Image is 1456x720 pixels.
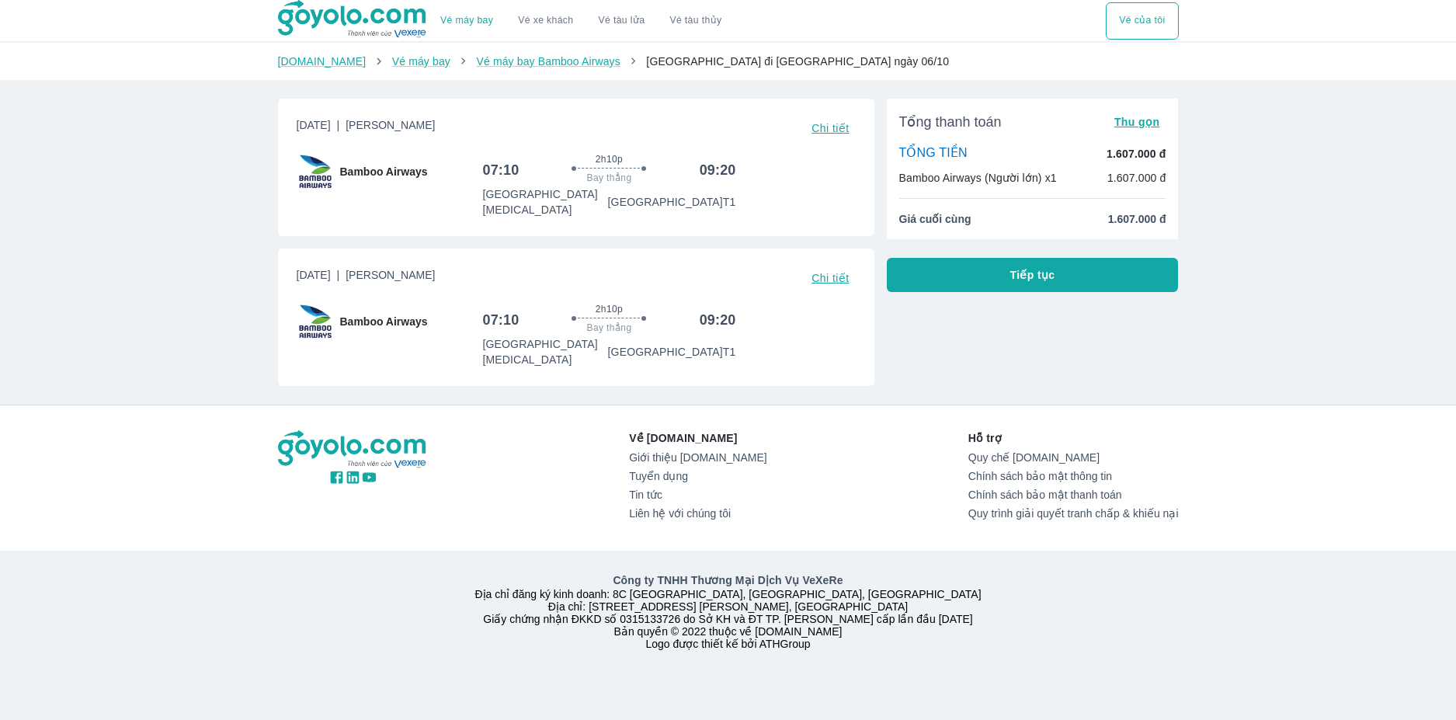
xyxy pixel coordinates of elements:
[968,507,1179,520] a: Quy trình giải quyết tranh chấp & khiếu nại
[968,470,1179,482] a: Chính sách bảo mật thông tin
[269,572,1188,650] div: Địa chỉ đăng ký kinh doanh: 8C [GEOGRAPHIC_DATA], [GEOGRAPHIC_DATA], [GEOGRAPHIC_DATA] Địa chỉ: [...
[1107,146,1166,162] p: 1.607.000 đ
[346,269,435,281] span: [PERSON_NAME]
[518,15,573,26] a: Vé xe khách
[440,15,493,26] a: Vé máy bay
[811,122,849,134] span: Chi tiết
[805,117,855,139] button: Chi tiết
[657,2,734,40] button: Vé tàu thủy
[1106,2,1178,40] button: Vé của tôi
[476,55,620,68] a: Vé máy bay Bamboo Airways
[1010,267,1055,283] span: Tiếp tục
[596,153,623,165] span: 2h10p
[297,117,436,139] span: [DATE]
[629,451,766,464] a: Giới thiệu [DOMAIN_NAME]
[629,489,766,501] a: Tin tức
[392,55,450,68] a: Vé máy bay
[629,507,766,520] a: Liên hệ với chúng tôi
[337,269,340,281] span: |
[1107,170,1166,186] p: 1.607.000 đ
[587,172,632,184] span: Bay thẳng
[346,119,435,131] span: [PERSON_NAME]
[899,113,1002,131] span: Tổng thanh toán
[297,267,436,289] span: [DATE]
[278,54,1179,69] nav: breadcrumb
[1108,111,1166,133] button: Thu gọn
[608,194,736,210] p: [GEOGRAPHIC_DATA] T1
[899,211,971,227] span: Giá cuối cùng
[482,161,519,179] h6: 07:10
[278,55,367,68] a: [DOMAIN_NAME]
[482,186,607,217] p: [GEOGRAPHIC_DATA] [MEDICAL_DATA]
[482,336,607,367] p: [GEOGRAPHIC_DATA] [MEDICAL_DATA]
[1108,211,1166,227] span: 1.607.000 đ
[340,164,428,179] span: Bamboo Airways
[968,430,1179,446] p: Hỗ trợ
[608,344,736,360] p: [GEOGRAPHIC_DATA] T1
[887,258,1179,292] button: Tiếp tục
[899,170,1057,186] p: Bamboo Airways (Người lớn) x1
[700,161,736,179] h6: 09:20
[281,572,1176,588] p: Công ty TNHH Thương Mại Dịch Vụ VeXeRe
[587,322,632,334] span: Bay thẳng
[629,470,766,482] a: Tuyển dụng
[968,489,1179,501] a: Chính sách bảo mật thanh toán
[811,272,849,284] span: Chi tiết
[1106,2,1178,40] div: choose transportation mode
[428,2,734,40] div: choose transportation mode
[1114,116,1160,128] span: Thu gọn
[646,55,949,68] span: [GEOGRAPHIC_DATA] đi [GEOGRAPHIC_DATA] ngày 06/10
[629,430,766,446] p: Về [DOMAIN_NAME]
[899,145,968,162] p: TỔNG TIỀN
[700,311,736,329] h6: 09:20
[482,311,519,329] h6: 07:10
[340,314,428,329] span: Bamboo Airways
[337,119,340,131] span: |
[596,303,623,315] span: 2h10p
[586,2,658,40] a: Vé tàu lửa
[805,267,855,289] button: Chi tiết
[278,430,429,469] img: logo
[968,451,1179,464] a: Quy chế [DOMAIN_NAME]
